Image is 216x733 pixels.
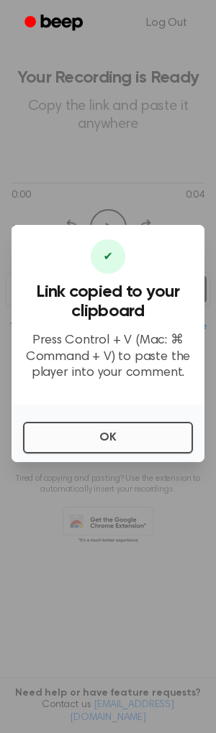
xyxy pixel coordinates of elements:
[23,333,193,382] p: Press Control + V (Mac: ⌘ Command + V) to paste the player into your comment.
[23,282,193,321] h3: Link copied to your clipboard
[132,6,202,40] a: Log Out
[14,9,96,37] a: Beep
[91,239,125,274] div: ✔
[23,422,193,453] button: OK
